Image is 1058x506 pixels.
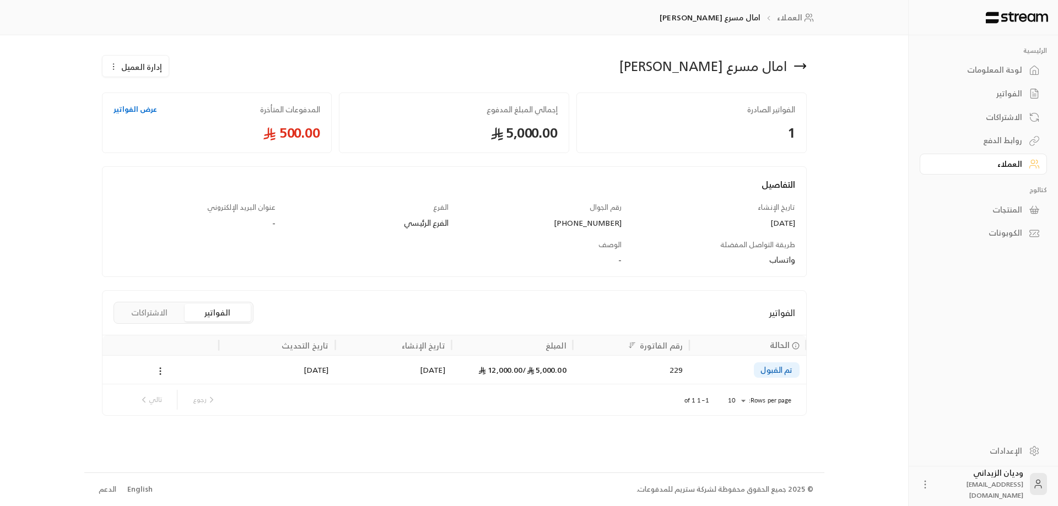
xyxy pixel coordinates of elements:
a: عرض الفواتير [114,104,157,115]
nav: breadcrumb [660,12,818,23]
div: وديان الزيداني [937,467,1023,500]
a: العملاء [920,154,1047,175]
span: واتساب [769,253,795,266]
span: المدفوعات المتأخرة [260,104,320,115]
div: [DATE] [342,356,445,384]
a: العملاء [777,12,817,23]
div: © 2025 جميع الحقوق محفوظة لشركة ستريم للمدفوعات. [636,484,813,495]
span: تاريخ الإنشاء [758,201,795,214]
span: التفاصيل [762,177,795,192]
span: الوصف [598,238,622,251]
a: الاشتراكات [920,106,1047,128]
span: [EMAIL_ADDRESS][DOMAIN_NAME] [967,478,1023,501]
span: الفواتير الصادرة [588,104,795,115]
span: رقم الجوال [590,201,622,214]
a: الفواتير [920,83,1047,105]
a: الكوبونات [920,222,1047,244]
span: 5,000.00 / [522,363,566,377]
span: الفواتير [769,306,795,319]
span: الفرع [433,201,449,214]
img: Logo [985,12,1049,24]
div: امال مسرع [PERSON_NAME] [619,57,787,75]
span: طريقة التواصل المفضلة [720,238,795,251]
div: تاريخ التحديث [282,339,329,352]
p: كتالوج [920,186,1047,194]
a: الإعدادات [920,440,1047,461]
div: تاريخ الإنشاء [402,339,445,352]
div: لوحة المعلومات [933,64,1022,75]
button: الاشتراكات [116,304,182,322]
span: 5,000.00 [350,124,558,142]
div: الاشتراكات [933,112,1022,123]
div: - [114,217,276,228]
p: 1–1 of 1 [684,396,709,405]
a: المدفوعات المتأخرةعرض الفواتير500.00 [102,93,332,153]
div: [DATE] [225,356,328,384]
button: إدارة العميل [102,56,169,78]
button: الفواتير [185,304,251,322]
p: امال مسرع [PERSON_NAME] [660,12,760,23]
div: - [287,254,622,265]
div: [PHONE_NUMBER] [460,217,622,228]
div: [DATE] [633,217,795,228]
span: 1 [588,124,795,142]
div: رقم الفاتورة [640,339,683,352]
div: المبلغ [546,339,566,352]
a: لوحة المعلومات [920,59,1047,81]
div: الفرع الرئيسي [287,217,449,228]
span: عنوان البريد الإلكتروني [207,201,276,214]
div: 10 [722,394,749,407]
div: 12,000.00 [458,356,566,384]
div: English [127,484,153,495]
a: روابط الدفع [920,130,1047,151]
div: 229 [580,356,683,384]
span: إدارة العميل [121,61,162,73]
span: إجمالي المبلغ المدفوع [350,104,558,115]
span: تم القبول [760,364,792,376]
p: الرئيسية [920,46,1047,55]
button: Sort [625,339,639,352]
p: Rows per page: [749,396,792,405]
div: روابط الدفع [933,135,1022,146]
a: المنتجات [920,199,1047,220]
div: الإعدادات [933,445,1022,456]
span: الحالة [770,339,790,351]
div: الكوبونات [933,227,1022,238]
a: الدعم [95,480,120,499]
div: المنتجات [933,204,1022,215]
div: الفواتير [933,88,1022,99]
span: 500.00 [114,124,321,142]
div: العملاء [933,159,1022,170]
